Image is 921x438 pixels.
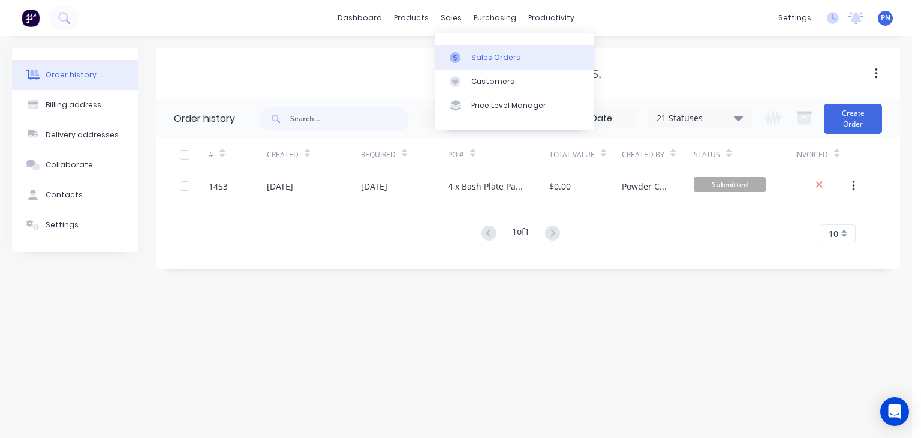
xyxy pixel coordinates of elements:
[471,100,546,111] div: Price Level Manager
[829,227,838,240] span: 10
[12,210,138,240] button: Settings
[422,110,522,128] input: Order Date
[622,180,670,193] div: Powder Crew
[361,180,387,193] div: [DATE]
[881,13,890,23] span: PN
[694,138,795,171] div: Status
[290,107,409,131] input: Search...
[448,180,525,193] div: 4 x Bash Plate Panels - SAND BLAST ONLY
[622,138,694,171] div: Created By
[267,180,293,193] div: [DATE]
[435,94,594,118] a: Price Level Manager
[448,138,549,171] div: PO #
[824,104,882,134] button: Create Order
[694,149,720,160] div: Status
[12,180,138,210] button: Contacts
[174,112,235,126] div: Order history
[471,76,514,87] div: Customers
[549,180,571,193] div: $0.00
[448,149,464,160] div: PO #
[12,150,138,180] button: Collaborate
[772,9,817,27] div: settings
[46,100,101,110] div: Billing address
[12,90,138,120] button: Billing address
[522,9,580,27] div: productivity
[12,120,138,150] button: Delivery addresses
[46,190,83,200] div: Contacts
[694,177,766,192] span: Submitted
[12,60,138,90] button: Order history
[22,9,40,27] img: Factory
[46,220,79,230] div: Settings
[46,130,119,140] div: Delivery addresses
[435,70,594,94] a: Customers
[435,9,468,27] div: sales
[267,138,361,171] div: Created
[622,149,664,160] div: Created By
[795,149,828,160] div: Invoiced
[209,149,213,160] div: #
[549,149,595,160] div: Total Value
[795,138,853,171] div: Invoiced
[649,112,750,125] div: 21 Statuses
[209,138,267,171] div: #
[209,180,228,193] div: 1453
[46,70,97,80] div: Order history
[468,9,522,27] div: purchasing
[267,149,299,160] div: Created
[435,45,594,69] a: Sales Orders
[388,9,435,27] div: products
[361,138,448,171] div: Required
[361,149,396,160] div: Required
[471,52,520,63] div: Sales Orders
[549,138,622,171] div: Total Value
[46,160,93,170] div: Collaborate
[880,397,909,426] div: Open Intercom Messenger
[512,225,529,242] div: 1 of 1
[332,9,388,27] a: dashboard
